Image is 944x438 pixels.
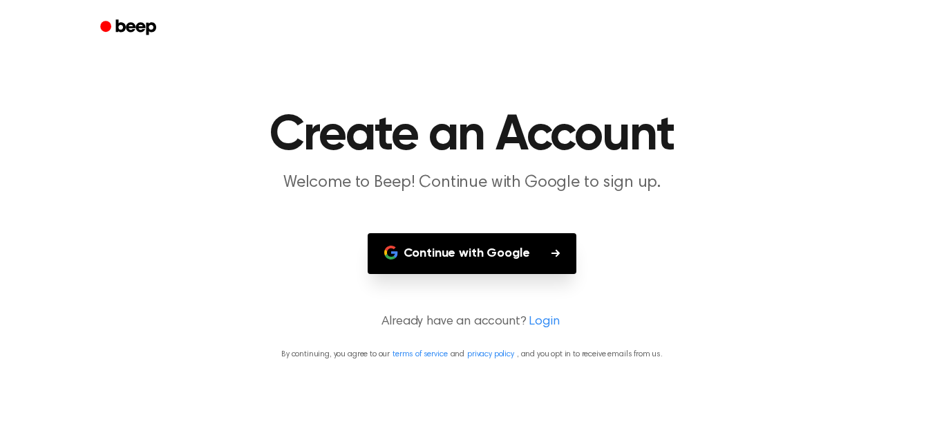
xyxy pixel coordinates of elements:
[118,111,826,161] h1: Create an Account
[91,15,169,42] a: Beep
[467,350,514,358] a: privacy policy
[529,313,559,331] a: Login
[393,350,447,358] a: terms of service
[17,313,927,331] p: Already have an account?
[368,233,577,274] button: Continue with Google
[17,348,927,361] p: By continuing, you agree to our and , and you opt in to receive emails from us.
[207,172,737,194] p: Welcome to Beep! Continue with Google to sign up.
